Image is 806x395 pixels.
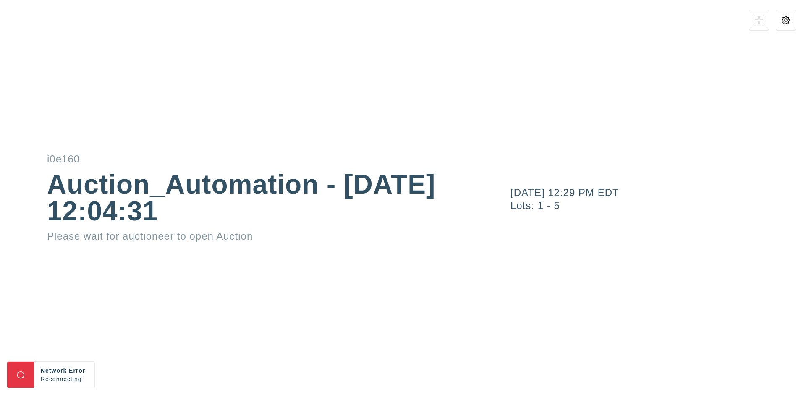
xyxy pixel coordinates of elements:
div: Lots: 1 - 5 [510,201,806,211]
div: [DATE] 12:29 PM EDT [510,188,806,198]
div: Network Error [41,366,88,375]
div: Please wait for auctioneer to open Auction [47,231,437,241]
div: i0e160 [47,154,437,164]
div: Auction_Automation - [DATE] 12:04:31 [47,171,437,225]
div: Reconnecting [41,375,88,383]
